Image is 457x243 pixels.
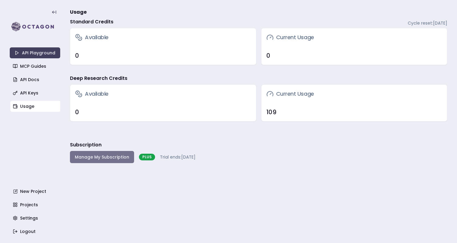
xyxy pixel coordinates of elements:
[10,74,61,85] a: API Docs
[10,47,60,58] a: API Playground
[70,141,102,149] h3: Subscription
[10,21,60,33] img: logo-rect-yK7x_WSZ.svg
[70,18,113,26] h4: Standard Credits
[10,61,61,72] a: MCP Guides
[70,9,87,16] span: Usage
[10,213,61,224] a: Settings
[266,90,314,98] h3: Current Usage
[10,87,61,98] a: API Keys
[10,101,61,112] a: Usage
[266,108,442,116] div: 109
[70,75,127,82] h4: Deep Research Credits
[10,199,61,210] a: Projects
[75,51,251,60] div: 0
[160,154,196,160] span: Trial ends: [DATE]
[139,154,155,160] div: PLUS
[408,20,447,26] span: Cycle reset: [DATE]
[266,51,442,60] div: 0
[10,226,61,237] a: Logout
[266,33,314,42] h3: Current Usage
[75,108,251,116] div: 0
[75,90,109,98] h3: Available
[70,151,134,163] button: Manage My Subscription
[10,186,61,197] a: New Project
[75,33,109,42] h3: Available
